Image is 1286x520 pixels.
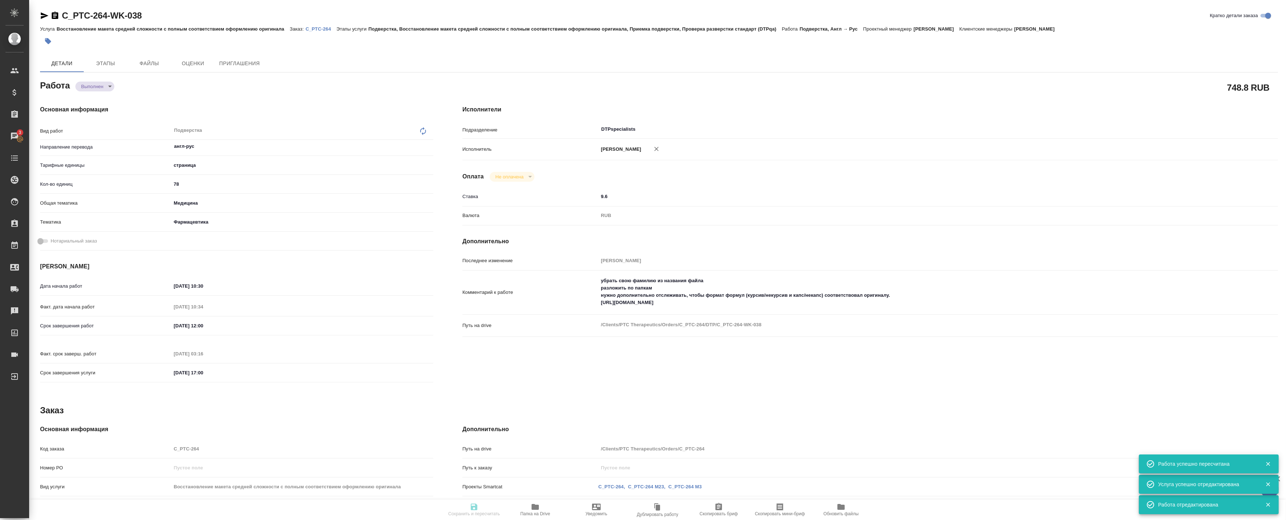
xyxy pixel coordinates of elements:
a: C_PTC-264 M3 [668,484,702,489]
p: Подразделение [462,126,598,134]
input: Пустое поле [598,462,1210,473]
a: C_PTC-264, [598,484,625,489]
span: Сохранить и пересчитать [448,511,500,516]
p: Направление перевода [40,143,171,151]
p: Восстановление макета средней сложности с полным соответствием оформлению оригинала [56,26,289,32]
button: Закрыть [1261,501,1275,508]
button: Дублировать работу [627,500,688,520]
button: Open [1206,129,1207,130]
button: Закрыть [1261,481,1275,488]
p: Подверстка, Англ → Рус [800,26,863,32]
p: Исполнитель [462,146,598,153]
input: ✎ Введи что-нибудь [171,320,235,331]
a: C_PTC-264 M23, [628,484,666,489]
p: Этапы услуги [336,26,368,32]
p: Номер РО [40,464,171,472]
p: Путь к заказу [462,464,598,472]
button: Закрыть [1261,461,1275,467]
p: Код заказа [40,445,171,453]
p: Вид работ [40,127,171,135]
p: Проектный менеджер [863,26,914,32]
p: Услуга [40,26,56,32]
button: Обновить файлы [810,500,872,520]
input: ✎ Введи что-нибудь [598,191,1210,202]
h4: Дополнительно [462,237,1278,246]
p: Тематика [40,218,171,226]
a: 3 [2,127,27,145]
p: Валюта [462,212,598,219]
h4: [PERSON_NAME] [40,262,433,271]
button: Не оплачена [493,174,526,180]
div: Работа отредактирована [1158,501,1254,508]
p: Заказ: [290,26,305,32]
span: Приглашения [219,59,260,68]
button: Скопировать бриф [688,500,749,520]
button: Сохранить и пересчитать [443,500,505,520]
p: Срок завершения работ [40,322,171,330]
p: Общая тематика [40,200,171,207]
p: [PERSON_NAME] [914,26,959,32]
span: Оценки [175,59,210,68]
button: Open [429,146,431,147]
button: Удалить исполнителя [648,141,664,157]
span: Детали [44,59,79,68]
span: Папка на Drive [520,511,550,516]
span: Уведомить [585,511,607,516]
span: Файлы [132,59,167,68]
button: Выполнен [79,83,106,90]
div: RUB [598,209,1210,222]
h4: Дополнительно [462,425,1278,434]
p: Срок завершения услуги [40,369,171,377]
button: Папка на Drive [505,500,566,520]
p: [PERSON_NAME] [1014,26,1060,32]
h4: Оплата [462,172,484,181]
p: Факт. дата начала работ [40,303,171,311]
input: Пустое поле [171,302,235,312]
input: Пустое поле [171,444,433,454]
a: C_PTC-264-WK-038 [62,11,142,20]
button: Уведомить [566,500,627,520]
div: страница [171,159,433,172]
span: Скопировать мини-бриф [755,511,805,516]
p: Работа [782,26,800,32]
p: Вид услуги [40,483,171,491]
h4: Основная информация [40,105,433,114]
input: ✎ Введи что-нибудь [171,281,235,291]
input: Пустое поле [598,444,1210,454]
div: Выполнен [75,82,114,91]
a: C_PTC-264 [305,25,336,32]
p: Клиентские менеджеры [959,26,1014,32]
h2: Работа [40,78,70,91]
h4: Основная информация [40,425,433,434]
span: Кратко детали заказа [1210,12,1258,19]
p: Путь на drive [462,445,598,453]
div: Выполнен [490,172,534,182]
button: Скопировать мини-бриф [749,500,810,520]
div: Медицина [171,197,433,209]
input: Пустое поле [171,462,433,473]
button: Добавить тэг [40,33,56,49]
button: Скопировать ссылку для ЯМессенджера [40,11,49,20]
input: ✎ Введи что-нибудь [171,367,235,378]
span: Нотариальный заказ [51,237,97,245]
span: 3 [14,129,25,136]
div: Фармацевтика [171,216,433,228]
span: Скопировать бриф [699,511,738,516]
p: Путь на drive [462,322,598,329]
span: Дублировать работу [637,512,678,517]
p: Кол-во единиц [40,181,171,188]
textarea: /Clients/PTC Therapeutics/Orders/C_PTC-264/DTP/C_PTC-264-WK-038 [598,319,1210,331]
span: Обновить файлы [824,511,859,516]
p: Проекты Smartcat [462,483,598,491]
h2: 748.8 RUB [1227,81,1270,94]
textarea: убрать свою фамилию из названия файла разложить по папкам нужно дополнительно отслеживать, чтобы ... [598,275,1210,309]
button: Скопировать ссылку [51,11,59,20]
input: Пустое поле [171,481,433,492]
input: Пустое поле [598,255,1210,266]
p: Последнее изменение [462,257,598,264]
p: Тарифные единицы [40,162,171,169]
span: Этапы [88,59,123,68]
p: Дата начала работ [40,283,171,290]
p: Ставка [462,193,598,200]
p: Подверстка, Восстановление макета средней сложности с полным соответствием оформлению оригинала, ... [368,26,782,32]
